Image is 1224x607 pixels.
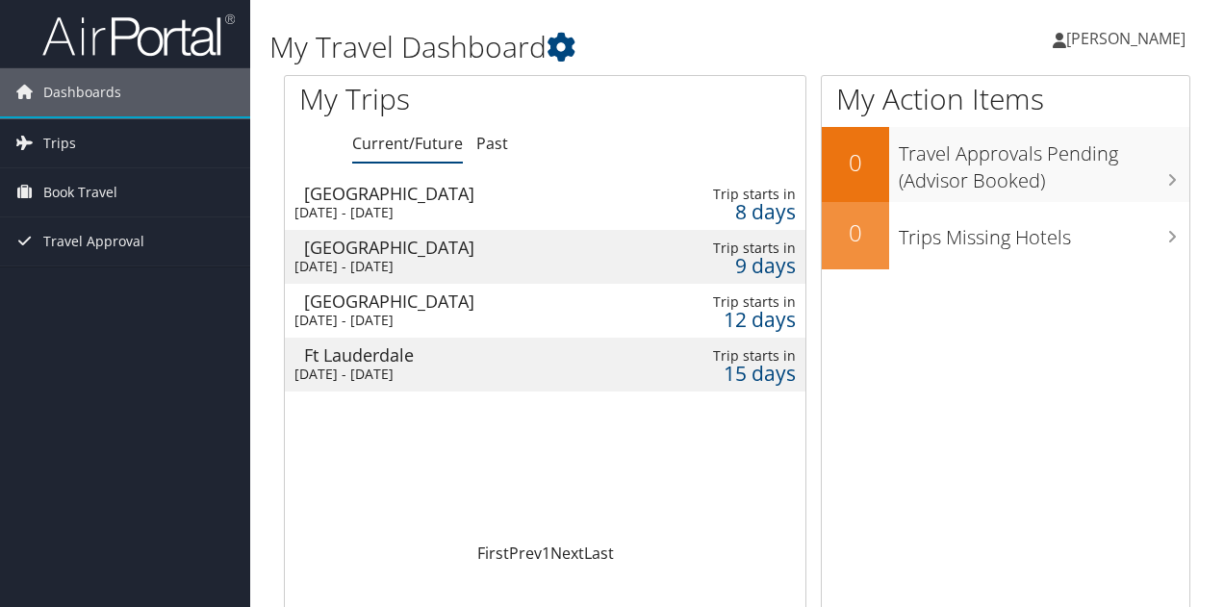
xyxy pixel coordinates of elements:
h1: My Travel Dashboard [269,27,893,67]
span: Dashboards [43,68,121,116]
span: Travel Approval [43,217,144,266]
a: 1 [542,543,550,564]
a: Next [550,543,584,564]
span: Trips [43,119,76,167]
div: Trip starts in [687,347,796,365]
h3: Travel Approvals Pending (Advisor Booked) [899,131,1189,194]
div: Trip starts in [687,186,796,203]
a: Last [584,543,614,564]
img: airportal-logo.png [42,13,235,58]
h2: 0 [822,146,889,179]
a: First [477,543,509,564]
div: 12 days [687,311,796,328]
a: [PERSON_NAME] [1053,10,1205,67]
div: [GEOGRAPHIC_DATA] [304,292,629,310]
span: Book Travel [43,168,117,216]
a: 0Trips Missing Hotels [822,202,1189,269]
div: 15 days [687,365,796,382]
div: [GEOGRAPHIC_DATA] [304,239,629,256]
h1: My Action Items [822,79,1189,119]
a: Current/Future [352,133,463,154]
div: [DATE] - [DATE] [294,258,620,275]
a: Past [476,133,508,154]
div: 8 days [687,203,796,220]
div: [DATE] - [DATE] [294,204,620,221]
div: [DATE] - [DATE] [294,312,620,329]
div: [DATE] - [DATE] [294,366,620,383]
div: Trip starts in [687,240,796,257]
a: Prev [509,543,542,564]
h1: My Trips [299,79,574,119]
div: Ft Lauderdale [304,346,629,364]
span: [PERSON_NAME] [1066,28,1186,49]
div: Trip starts in [687,293,796,311]
h2: 0 [822,216,889,249]
h3: Trips Missing Hotels [899,215,1189,251]
a: 0Travel Approvals Pending (Advisor Booked) [822,127,1189,201]
div: 9 days [687,257,796,274]
div: [GEOGRAPHIC_DATA] [304,185,629,202]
